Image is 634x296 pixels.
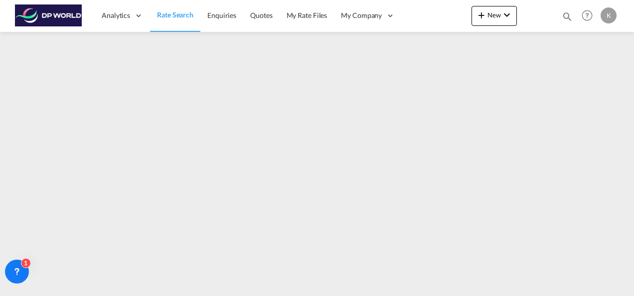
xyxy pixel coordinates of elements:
[501,9,513,21] md-icon: icon-chevron-down
[472,6,517,26] button: icon-plus 400-fgNewicon-chevron-down
[601,7,617,23] div: K
[207,11,236,19] span: Enquiries
[15,4,82,27] img: c08ca190194411f088ed0f3ba295208c.png
[102,10,130,20] span: Analytics
[475,9,487,21] md-icon: icon-plus 400-fg
[341,10,382,20] span: My Company
[562,11,573,22] md-icon: icon-magnify
[562,11,573,26] div: icon-magnify
[287,11,327,19] span: My Rate Files
[579,7,601,25] div: Help
[157,10,193,19] span: Rate Search
[475,11,513,19] span: New
[579,7,596,24] span: Help
[250,11,272,19] span: Quotes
